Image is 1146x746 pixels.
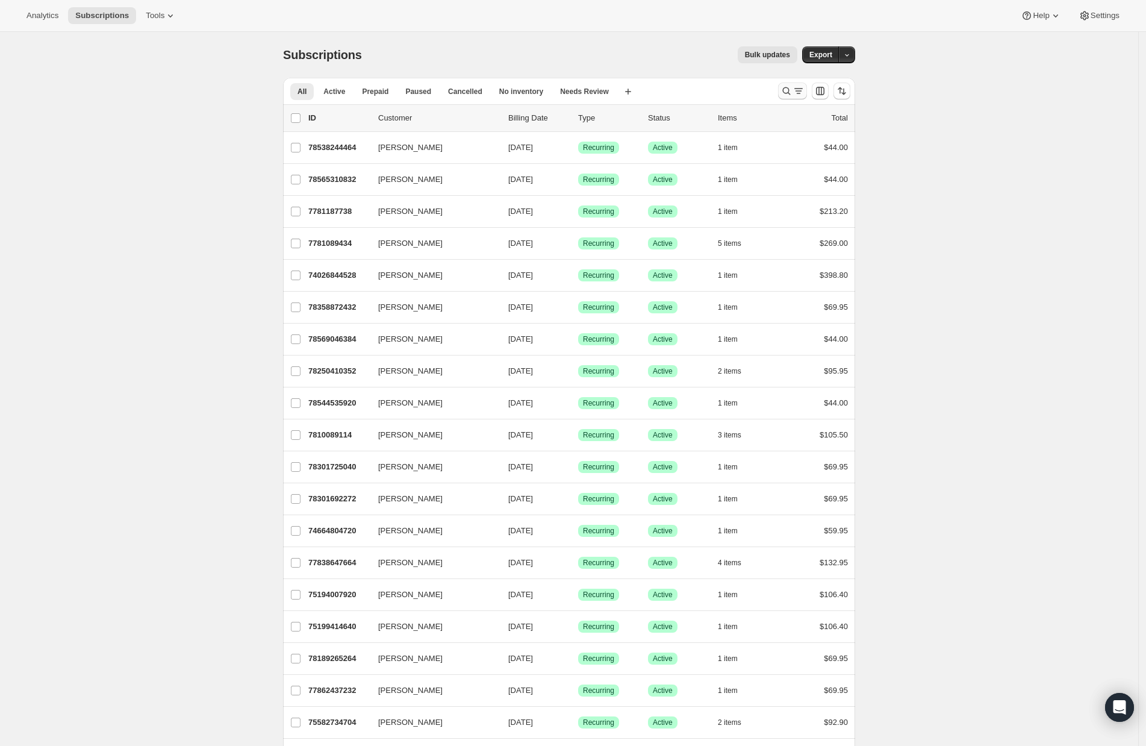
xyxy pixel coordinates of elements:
[824,654,848,663] span: $69.95
[308,237,369,249] p: 7781089434
[371,425,491,445] button: [PERSON_NAME]
[824,143,848,152] span: $44.00
[718,590,738,600] span: 1 item
[583,302,614,312] span: Recurring
[718,363,755,380] button: 2 items
[378,205,443,218] span: [PERSON_NAME]
[820,590,848,599] span: $106.40
[718,526,738,536] span: 1 item
[718,462,738,472] span: 1 item
[824,302,848,312] span: $69.95
[378,461,443,473] span: [PERSON_NAME]
[718,618,751,635] button: 1 item
[583,175,614,184] span: Recurring
[68,7,136,24] button: Subscriptions
[583,558,614,568] span: Recurring
[297,87,307,96] span: All
[653,622,673,632] span: Active
[308,621,369,633] p: 75199414640
[653,558,673,568] span: Active
[146,11,164,20] span: Tools
[378,112,499,124] p: Customer
[802,46,839,63] button: Export
[371,713,491,732] button: [PERSON_NAME]
[508,526,533,535] span: [DATE]
[308,685,369,697] p: 77862437232
[378,685,443,697] span: [PERSON_NAME]
[824,334,848,343] span: $44.00
[820,430,848,439] span: $105.50
[308,365,369,377] p: 78250410352
[653,494,673,504] span: Active
[809,50,832,60] span: Export
[820,622,848,631] span: $106.40
[718,139,751,156] button: 1 item
[648,112,708,124] p: Status
[19,7,66,24] button: Analytics
[26,11,58,20] span: Analytics
[508,430,533,439] span: [DATE]
[308,395,848,412] div: 78544535920[PERSON_NAME][DATE]SuccessRecurringSuccessActive1 item$44.00
[308,586,848,603] div: 75194007920[PERSON_NAME][DATE]SuccessRecurringSuccessActive1 item$106.40
[75,11,129,20] span: Subscriptions
[718,522,751,539] button: 1 item
[308,301,369,313] p: 78358872432
[718,430,741,440] span: 3 items
[378,589,443,601] span: [PERSON_NAME]
[718,239,741,248] span: 5 items
[308,714,848,731] div: 75582734704[PERSON_NAME][DATE]SuccessRecurringSuccessActive2 items$92.90
[718,175,738,184] span: 1 item
[308,650,848,667] div: 78189265264[PERSON_NAME][DATE]SuccessRecurringSuccessActive1 item$69.95
[308,112,369,124] p: ID
[718,299,751,316] button: 1 item
[308,333,369,345] p: 78569046384
[583,143,614,152] span: Recurring
[583,366,614,376] span: Recurring
[448,87,482,96] span: Cancelled
[824,494,848,503] span: $69.95
[508,494,533,503] span: [DATE]
[508,112,568,124] p: Billing Date
[371,234,491,253] button: [PERSON_NAME]
[812,83,829,99] button: Customize table column order and visibility
[371,298,491,317] button: [PERSON_NAME]
[139,7,184,24] button: Tools
[378,269,443,281] span: [PERSON_NAME]
[583,430,614,440] span: Recurring
[371,553,491,572] button: [PERSON_NAME]
[378,621,443,633] span: [PERSON_NAME]
[378,525,443,537] span: [PERSON_NAME]
[653,334,673,344] span: Active
[718,267,751,284] button: 1 item
[718,494,738,504] span: 1 item
[1091,11,1120,20] span: Settings
[308,682,848,699] div: 77862437232[PERSON_NAME][DATE]SuccessRecurringSuccessActive1 item$69.95
[371,521,491,541] button: [PERSON_NAME]
[583,334,614,344] span: Recurring
[371,170,491,189] button: [PERSON_NAME]
[308,522,848,539] div: 74664804720[PERSON_NAME][DATE]SuccessRecurringSuccessActive1 item$59.95
[718,718,741,727] span: 2 items
[824,462,848,471] span: $69.95
[824,686,848,695] span: $69.95
[718,271,738,280] span: 1 item
[618,83,638,100] button: Create new view
[308,493,369,505] p: 78301692272
[653,302,673,312] span: Active
[653,462,673,472] span: Active
[718,235,755,252] button: 5 items
[653,526,673,536] span: Active
[653,718,673,727] span: Active
[308,459,848,475] div: 78301725040[PERSON_NAME][DATE]SuccessRecurringSuccessActive1 item$69.95
[833,83,850,99] button: Sort the results
[378,429,443,441] span: [PERSON_NAME]
[653,398,673,408] span: Active
[378,142,443,154] span: [PERSON_NAME]
[718,302,738,312] span: 1 item
[308,269,369,281] p: 74026844528
[508,654,533,663] span: [DATE]
[824,718,848,727] span: $92.90
[820,558,848,567] span: $132.95
[508,207,533,216] span: [DATE]
[653,686,673,695] span: Active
